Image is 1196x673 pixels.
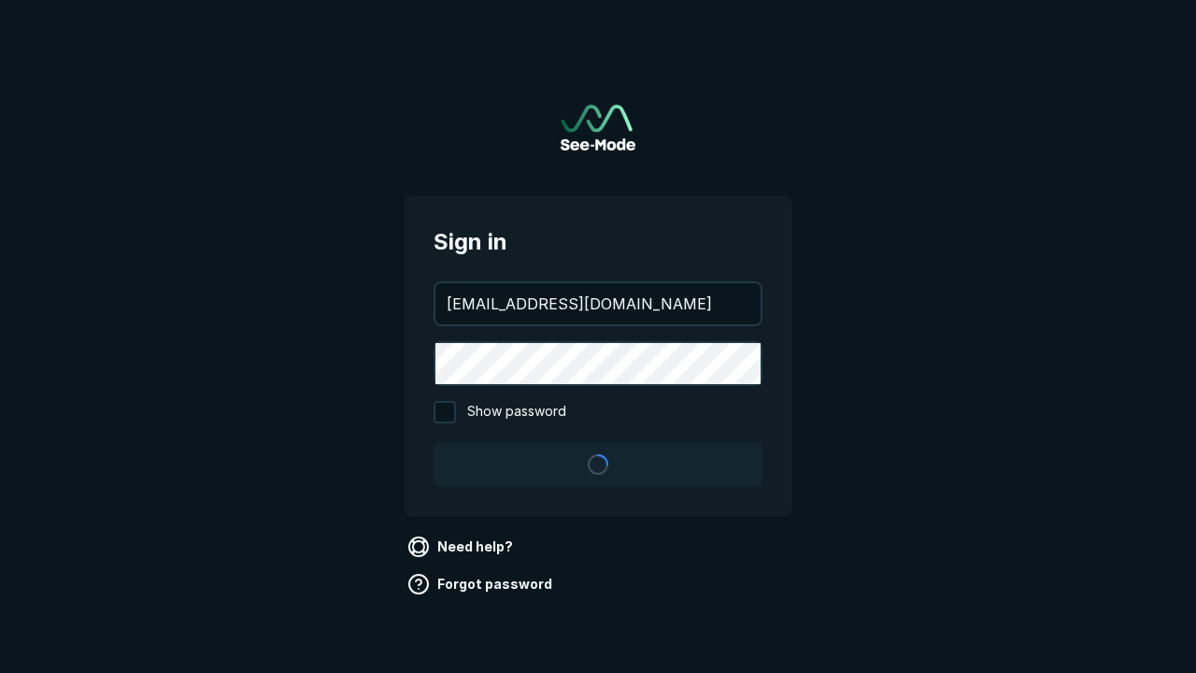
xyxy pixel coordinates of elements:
a: Need help? [404,532,520,562]
a: Go to sign in [561,105,635,150]
img: See-Mode Logo [561,105,635,150]
input: your@email.com [435,283,761,324]
span: Sign in [434,225,762,259]
span: Show password [467,401,566,423]
a: Forgot password [404,569,560,599]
